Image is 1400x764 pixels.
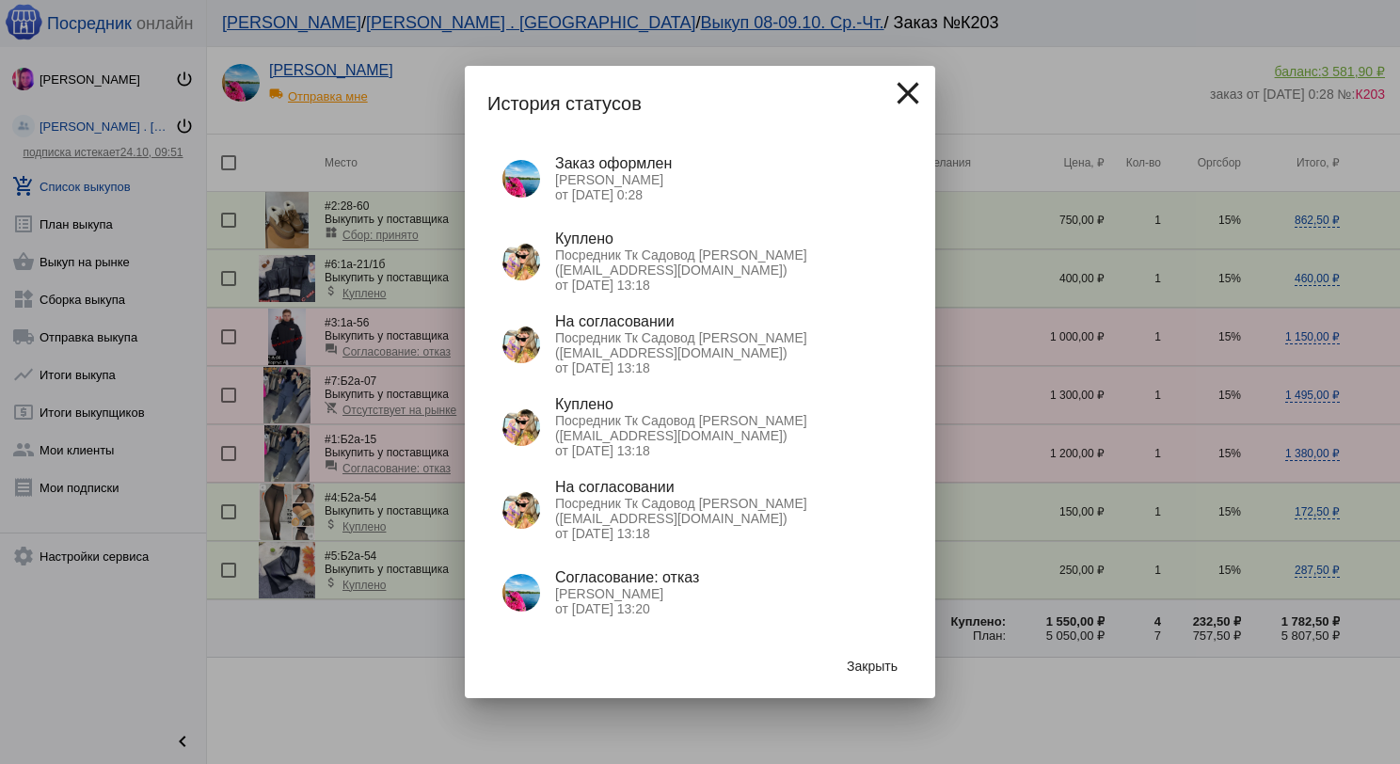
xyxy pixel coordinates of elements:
[555,569,898,586] div: Согласование: отказ
[555,231,898,247] div: Куплено
[502,408,540,446] img: klfIT1i2k3saJfNGA6XPqTU7p5ZjdXiiDsm8fFA7nihaIQp9Knjm0Fohy3f__4ywE27KCYV1LPWaOQBexqZpekWk.jpg
[555,278,898,293] p: от [DATE] 13:18
[502,326,540,363] img: klfIT1i2k3saJfNGA6XPqTU7p5ZjdXiiDsm8fFA7nihaIQp9Knjm0Fohy3f__4ywE27KCYV1LPWaOQBexqZpekWk.jpg
[555,247,898,278] p: Посредник Тк Садовод [PERSON_NAME] ([EMAIL_ADDRESS][DOMAIN_NAME])
[555,313,898,330] div: На согласовании
[555,413,898,443] p: Посредник Тк Садовод [PERSON_NAME] ([EMAIL_ADDRESS][DOMAIN_NAME])
[555,396,898,413] div: Куплено
[555,172,898,187] p: [PERSON_NAME]
[555,330,898,360] p: Посредник Тк Садовод [PERSON_NAME] ([EMAIL_ADDRESS][DOMAIN_NAME])
[847,659,898,674] span: Закрыть
[502,243,540,280] img: klfIT1i2k3saJfNGA6XPqTU7p5ZjdXiiDsm8fFA7nihaIQp9Knjm0Fohy3f__4ywE27KCYV1LPWaOQBexqZpekWk.jpg
[555,526,898,541] p: от [DATE] 13:18
[555,479,898,496] div: На согласовании
[502,160,540,198] img: TDutzmL3pnCc61ieyRQKbxF1oh3ZlHyopRuuLBCcQ47DC32FkPK_1BnhhmTm2SpdidrN2nwNFSFXWT6dC8WtRdgs.jpg
[832,649,913,683] button: Закрыть
[555,187,898,202] p: от [DATE] 0:28
[555,443,898,458] p: от [DATE] 13:18
[502,491,540,529] img: klfIT1i2k3saJfNGA6XPqTU7p5ZjdXiiDsm8fFA7nihaIQp9Knjm0Fohy3f__4ywE27KCYV1LPWaOQBexqZpekWk.jpg
[555,586,898,601] p: [PERSON_NAME]
[555,496,898,526] p: Посредник Тк Садовод [PERSON_NAME] ([EMAIL_ADDRESS][DOMAIN_NAME])
[487,88,913,119] h2: История статусов
[889,74,927,112] mat-icon: close
[555,601,898,616] p: от [DATE] 13:20
[555,360,898,375] p: от [DATE] 13:18
[555,155,898,172] div: Заказ оформлен
[502,574,540,612] img: TDutzmL3pnCc61ieyRQKbxF1oh3ZlHyopRuuLBCcQ47DC32FkPK_1BnhhmTm2SpdidrN2nwNFSFXWT6dC8WtRdgs.jpg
